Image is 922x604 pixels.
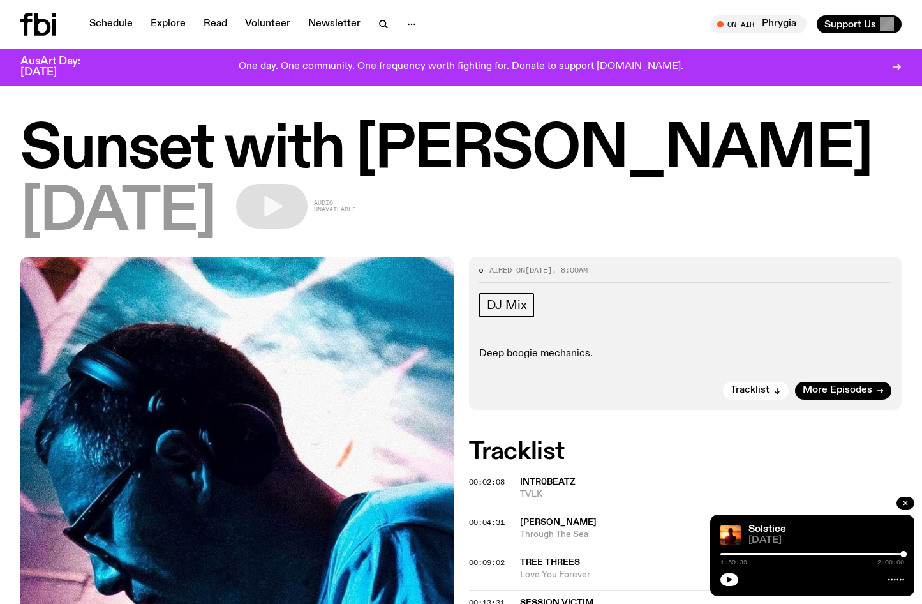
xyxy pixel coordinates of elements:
[314,200,356,213] span: Audio unavailable
[469,519,505,526] button: 00:04:31
[479,348,892,360] p: Deep boogie mechanics.
[520,529,902,541] span: Through The Sea
[301,15,368,33] a: Newsletter
[803,386,872,395] span: More Episodes
[520,488,902,501] span: TVLK
[469,517,505,527] span: 00:04:31
[237,15,298,33] a: Volunteer
[817,15,902,33] button: Support Us
[20,121,902,179] h1: Sunset with [PERSON_NAME]
[469,441,902,464] h2: Tracklist
[720,559,747,566] span: 1:59:39
[520,518,597,527] span: [PERSON_NAME]
[469,557,505,568] span: 00:09:02
[824,19,876,30] span: Support Us
[239,61,683,73] p: One day. One community. One frequency worth fighting for. Donate to support [DOMAIN_NAME].
[748,536,904,545] span: [DATE]
[487,298,527,312] span: DJ Mix
[520,558,580,567] span: Tree Threes
[723,382,789,400] button: Tracklist
[711,15,807,33] button: On AirPhrygia
[489,265,525,275] span: Aired on
[720,525,741,545] img: A girl standing in the ocean as waist level, staring into the rise of the sun.
[469,559,505,566] button: 00:09:02
[20,184,216,241] span: [DATE]
[520,569,902,581] span: Love You Forever
[520,478,576,487] span: intr0beatz
[469,479,505,486] button: 00:02:08
[143,15,193,33] a: Explore
[748,524,786,534] a: Solstice
[795,382,891,400] a: More Episodes
[82,15,140,33] a: Schedule
[552,265,588,275] span: , 8:00am
[877,559,904,566] span: 2:00:00
[469,477,505,487] span: 00:02:08
[479,293,535,317] a: DJ Mix
[196,15,235,33] a: Read
[731,386,770,395] span: Tracklist
[20,56,102,78] h3: AusArt Day: [DATE]
[525,265,552,275] span: [DATE]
